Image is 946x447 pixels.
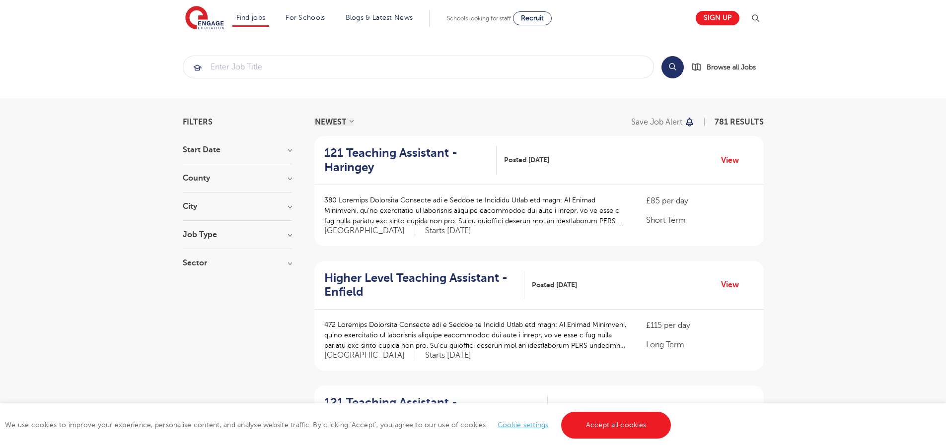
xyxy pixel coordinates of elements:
[324,319,627,351] p: 472 Loremips Dolorsita Consecte adi e Seddoe te Incidid Utlab etd magn: Al Enimad Minimveni, qu’n...
[324,146,497,175] a: 121 Teaching Assistant - Haringey
[183,56,654,78] div: Submit
[236,14,266,21] a: Find jobs
[447,15,511,22] span: Schools looking for staff
[183,174,292,182] h3: County
[696,11,739,25] a: Sign up
[661,56,684,78] button: Search
[521,14,544,22] span: Recruit
[425,226,471,236] p: Starts [DATE]
[721,278,746,291] a: View
[513,11,552,25] a: Recruit
[183,56,654,78] input: Submit
[646,339,753,351] p: Long Term
[183,202,292,210] h3: City
[324,395,548,424] a: 121 Teaching Assistant - [GEOGRAPHIC_DATA]
[715,118,764,127] span: 781 RESULTS
[346,14,413,21] a: Blogs & Latest News
[532,280,577,290] span: Posted [DATE]
[324,271,524,300] a: Higher Level Teaching Assistant - Enfield
[707,62,756,73] span: Browse all Jobs
[286,14,325,21] a: For Schools
[183,259,292,267] h3: Sector
[646,195,753,207] p: £85 per day
[425,350,471,361] p: Starts [DATE]
[504,155,549,165] span: Posted [DATE]
[561,412,671,439] a: Accept all cookies
[324,395,540,424] h2: 121 Teaching Assistant - [GEOGRAPHIC_DATA]
[183,146,292,154] h3: Start Date
[721,154,746,167] a: View
[631,118,682,126] p: Save job alert
[646,319,753,331] p: £115 per day
[324,146,489,175] h2: 121 Teaching Assistant - Haringey
[324,226,415,236] span: [GEOGRAPHIC_DATA]
[183,118,213,126] span: Filters
[324,195,627,226] p: 380 Loremips Dolorsita Consecte adi e Seddoe te Incididu Utlab etd magn: Al Enimad Minimveni, qu’...
[5,421,673,429] span: We use cookies to improve your experience, personalise content, and analyse website traffic. By c...
[631,118,695,126] button: Save job alert
[692,62,764,73] a: Browse all Jobs
[185,6,224,31] img: Engage Education
[324,350,415,361] span: [GEOGRAPHIC_DATA]
[324,271,516,300] h2: Higher Level Teaching Assistant - Enfield
[498,421,549,429] a: Cookie settings
[183,231,292,239] h3: Job Type
[646,214,753,226] p: Short Term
